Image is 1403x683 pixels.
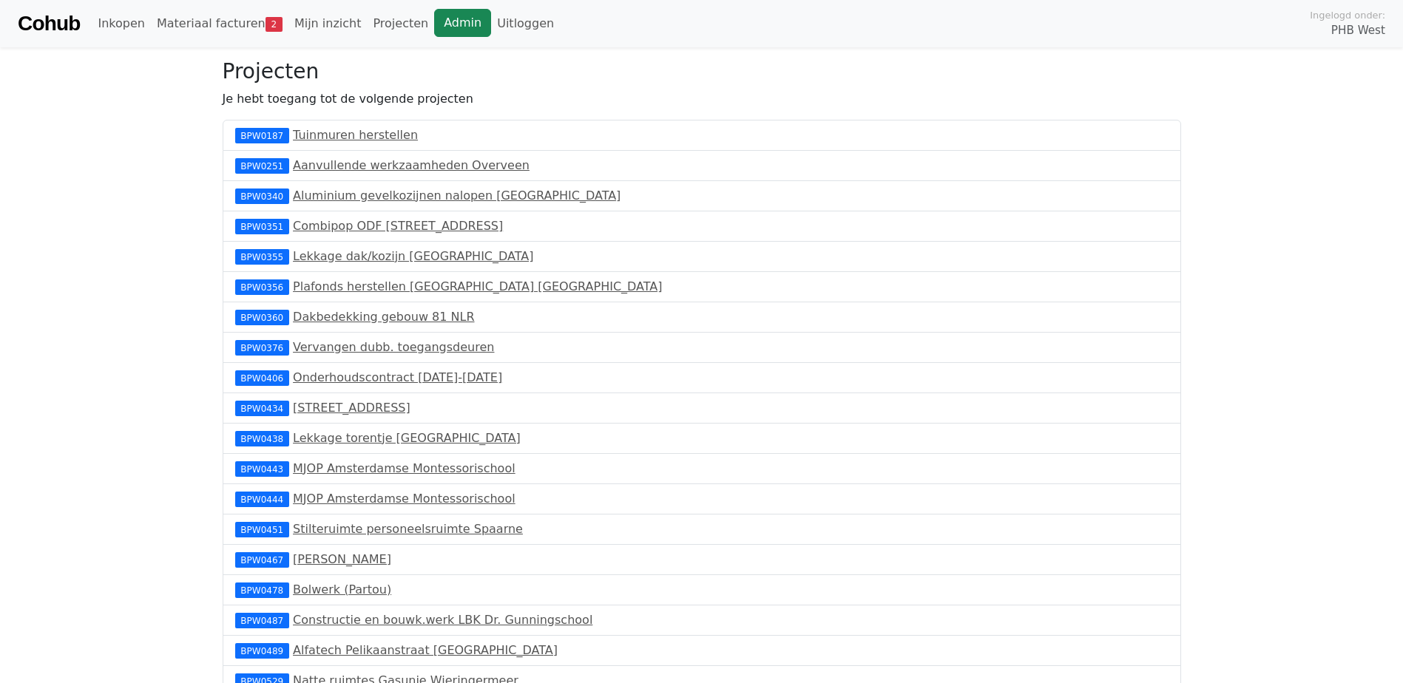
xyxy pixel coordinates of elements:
[235,461,289,476] div: BPW0443
[293,128,418,142] a: Tuinmuren herstellen
[18,6,80,41] a: Cohub
[293,370,502,384] a: Onderhoudscontract [DATE]-[DATE]
[288,9,368,38] a: Mijn inzicht
[235,431,289,446] div: BPW0438
[293,340,494,354] a: Vervangen dubb. toegangsdeuren
[235,522,289,537] div: BPW0451
[293,643,558,657] a: Alfatech Pelikaanstraat [GEOGRAPHIC_DATA]
[235,158,289,173] div: BPW0251
[434,9,491,37] a: Admin
[293,249,533,263] a: Lekkage dak/kozijn [GEOGRAPHIC_DATA]
[235,310,289,324] div: BPW0360
[367,9,434,38] a: Projecten
[235,370,289,385] div: BPW0406
[235,582,289,597] div: BPW0478
[293,431,521,445] a: Lekkage torentje [GEOGRAPHIC_DATA]
[223,59,1181,84] h3: Projecten
[235,492,289,506] div: BPW0444
[293,461,515,475] a: MJOP Amsterdamse Montessorischool
[293,492,515,506] a: MJOP Amsterdamse Montessorischool
[293,552,391,566] a: [PERSON_NAME]
[235,552,289,567] div: BPW0467
[293,522,523,536] a: Stilteruimte personeelsruimte Spaarne
[235,219,289,234] div: BPW0351
[235,188,289,203] div: BPW0340
[235,401,289,415] div: BPW0434
[235,613,289,628] div: BPW0487
[293,219,503,233] a: Combipop ODF [STREET_ADDRESS]
[235,249,289,264] div: BPW0355
[293,188,621,203] a: Aluminium gevelkozijnen nalopen [GEOGRAPHIC_DATA]
[293,613,592,627] a: Constructie en bouwk.werk LBK Dr. Gunningschool
[151,9,288,38] a: Materiaal facturen2
[235,340,289,355] div: BPW0376
[293,582,391,597] a: Bolwerk (Partou)
[235,128,289,143] div: BPW0187
[293,401,410,415] a: [STREET_ADDRESS]
[266,17,283,32] span: 2
[223,90,1181,108] p: Je hebt toegang tot de volgende projecten
[293,158,530,172] a: Aanvullende werkzaamheden Overveen
[92,9,150,38] a: Inkopen
[1331,22,1385,39] span: PHB West
[235,279,289,294] div: BPW0356
[1310,8,1385,22] span: Ingelogd onder:
[235,643,289,658] div: BPW0489
[293,310,474,324] a: Dakbedekking gebouw 81 NLR
[491,9,560,38] a: Uitloggen
[293,279,662,293] a: Plafonds herstellen [GEOGRAPHIC_DATA] [GEOGRAPHIC_DATA]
